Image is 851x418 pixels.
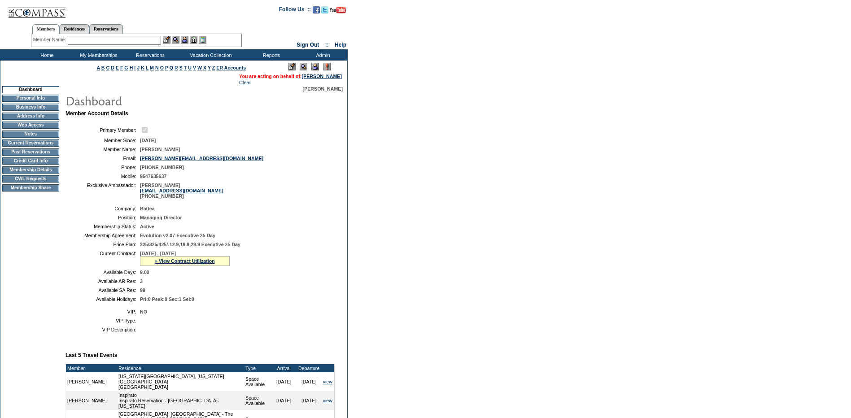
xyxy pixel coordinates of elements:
[140,188,223,193] a: [EMAIL_ADDRESS][DOMAIN_NAME]
[140,287,145,293] span: 99
[179,65,183,70] a: S
[140,251,176,256] span: [DATE] - [DATE]
[300,63,307,70] img: View Mode
[271,372,297,391] td: [DATE]
[2,104,59,111] td: Business Info
[197,65,202,70] a: W
[111,65,114,70] a: D
[106,65,109,70] a: C
[69,279,136,284] td: Available AR Res:
[69,318,136,323] td: VIP Type:
[175,65,178,70] a: R
[69,327,136,332] td: VIP Description:
[59,24,89,34] a: Residences
[323,379,332,384] a: view
[69,251,136,266] td: Current Contract:
[313,6,320,13] img: Become our fan on Facebook
[66,372,117,391] td: [PERSON_NAME]
[193,65,196,70] a: V
[69,270,136,275] td: Available Days:
[297,372,322,391] td: [DATE]
[216,65,246,70] a: ER Accounts
[69,138,136,143] td: Member Since:
[296,49,348,61] td: Admin
[244,364,271,372] td: Type
[2,166,59,174] td: Membership Details
[130,65,133,70] a: H
[140,215,182,220] span: Managing Director
[69,296,136,302] td: Available Holidays:
[297,391,322,410] td: [DATE]
[69,206,136,211] td: Company:
[72,49,123,61] td: My Memberships
[20,49,72,61] td: Home
[181,36,188,44] img: Impersonate
[137,65,140,70] a: J
[32,24,60,34] a: Members
[321,6,328,13] img: Follow us on Twitter
[239,80,251,85] a: Clear
[33,36,68,44] div: Member Name:
[140,233,215,238] span: Evolution v2.07 Executive 25 Day
[140,206,155,211] span: Battea
[69,165,136,170] td: Phone:
[311,63,319,70] img: Impersonate
[140,147,180,152] span: [PERSON_NAME]
[2,122,59,129] td: Web Access
[134,65,135,70] a: I
[140,242,240,247] span: 225/325/425/-12.9,19.9,29.9 Executive 25 Day
[2,184,59,192] td: Membership Share
[330,7,346,13] img: Subscribe to our YouTube Channel
[69,147,136,152] td: Member Name:
[160,65,164,70] a: O
[69,224,136,229] td: Membership Status:
[2,95,59,102] td: Personal Info
[89,24,123,34] a: Reservations
[203,65,206,70] a: X
[212,65,215,70] a: Z
[141,65,144,70] a: K
[117,391,244,410] td: Inspirato Inspirato Reservation - [GEOGRAPHIC_DATA]-[US_STATE]
[65,352,117,358] b: Last 5 Travel Events
[302,74,342,79] a: [PERSON_NAME]
[244,49,296,61] td: Reports
[65,91,244,109] img: pgTtlDashboard.gif
[175,49,244,61] td: Vacation Collection
[123,49,175,61] td: Reservations
[140,156,263,161] a: [PERSON_NAME][EMAIL_ADDRESS][DOMAIN_NAME]
[271,364,297,372] td: Arrival
[69,287,136,293] td: Available SA Res:
[155,258,215,264] a: » View Contract Utilization
[2,113,59,120] td: Address Info
[323,63,331,70] img: Log Concern/Member Elevation
[140,279,143,284] span: 3
[69,242,136,247] td: Price Plan:
[97,65,100,70] a: A
[140,270,149,275] span: 9.00
[190,36,197,44] img: Reservations
[165,65,168,70] a: P
[150,65,154,70] a: M
[69,126,136,134] td: Primary Member:
[184,65,187,70] a: T
[65,110,128,117] b: Member Account Details
[140,296,194,302] span: Pri:0 Peak:0 Sec:1 Sel:0
[140,183,223,199] span: [PERSON_NAME] [PHONE_NUMBER]
[69,309,136,314] td: VIP:
[244,391,271,410] td: Space Available
[2,148,59,156] td: Past Reservations
[271,391,297,410] td: [DATE]
[117,364,244,372] td: Residence
[330,9,346,14] a: Subscribe to our YouTube Channel
[239,74,342,79] span: You are acting on behalf of:
[199,36,206,44] img: b_calculator.gif
[69,183,136,199] td: Exclusive Ambassador:
[2,131,59,138] td: Notes
[155,65,159,70] a: N
[208,65,211,70] a: Y
[69,156,136,161] td: Email:
[188,65,192,70] a: U
[124,65,128,70] a: G
[69,233,136,238] td: Membership Agreement:
[325,42,329,48] span: ::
